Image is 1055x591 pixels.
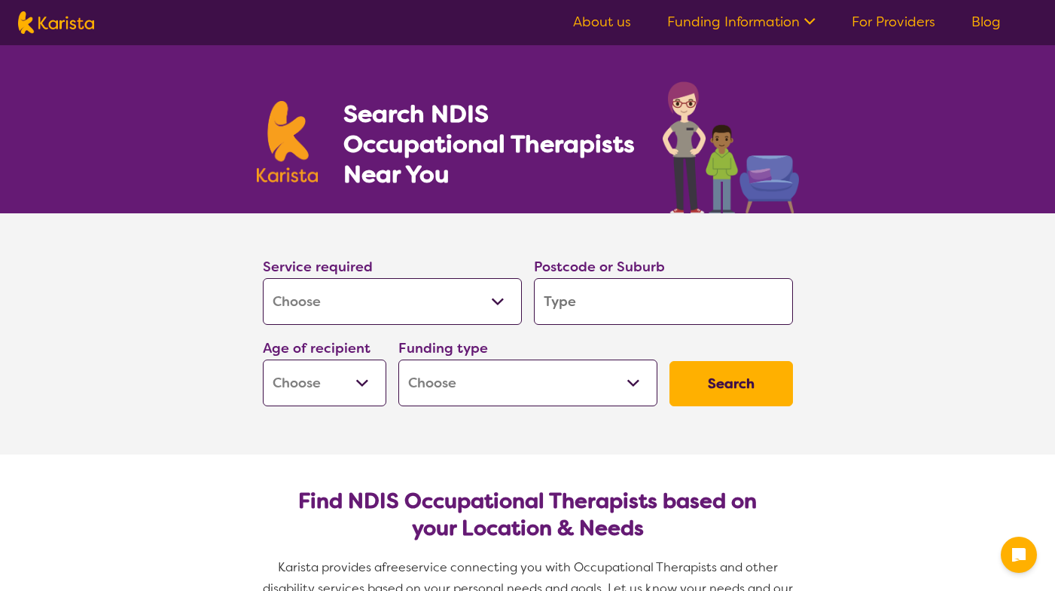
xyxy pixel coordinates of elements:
[278,559,382,575] span: Karista provides a
[263,258,373,276] label: Service required
[971,13,1001,31] a: Blog
[257,101,319,182] img: Karista logo
[663,81,799,213] img: occupational-therapy
[398,339,488,357] label: Funding type
[534,258,665,276] label: Postcode or Suburb
[263,339,370,357] label: Age of recipient
[667,13,816,31] a: Funding Information
[534,278,793,325] input: Type
[852,13,935,31] a: For Providers
[382,559,406,575] span: free
[343,99,636,189] h1: Search NDIS Occupational Therapists Near You
[669,361,793,406] button: Search
[18,11,94,34] img: Karista logo
[573,13,631,31] a: About us
[275,488,781,542] h2: Find NDIS Occupational Therapists based on your Location & Needs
